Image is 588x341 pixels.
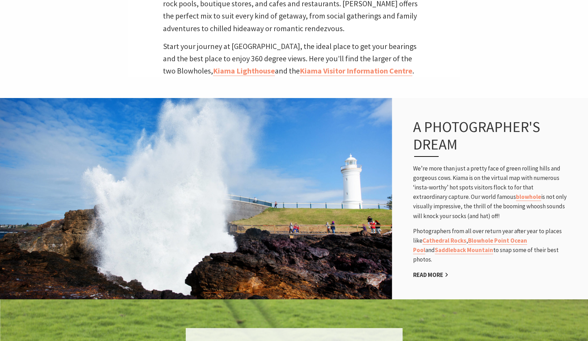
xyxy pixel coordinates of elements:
p: Start your journey at [GEOGRAPHIC_DATA], the ideal place to get your bearings and the best place ... [163,40,425,77]
a: Cathedral Rocks [423,237,466,245]
p: Photographers from all over return year after year to places like , and to snap some of their bes... [413,227,567,265]
a: Kiama Visitor Information Centre [300,66,412,76]
a: Saddleback Mountain [435,246,493,254]
a: Read More [413,271,448,279]
a: Kiama Lighthouse [213,66,275,76]
h3: A photographer's dream [413,118,552,157]
a: blowhole [516,193,541,201]
p: We’re more than just a pretty face of green rolling hills and gorgeous cows. Kiama is on the virt... [413,164,567,221]
a: Blowhole Point Ocean Pool [413,237,527,254]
